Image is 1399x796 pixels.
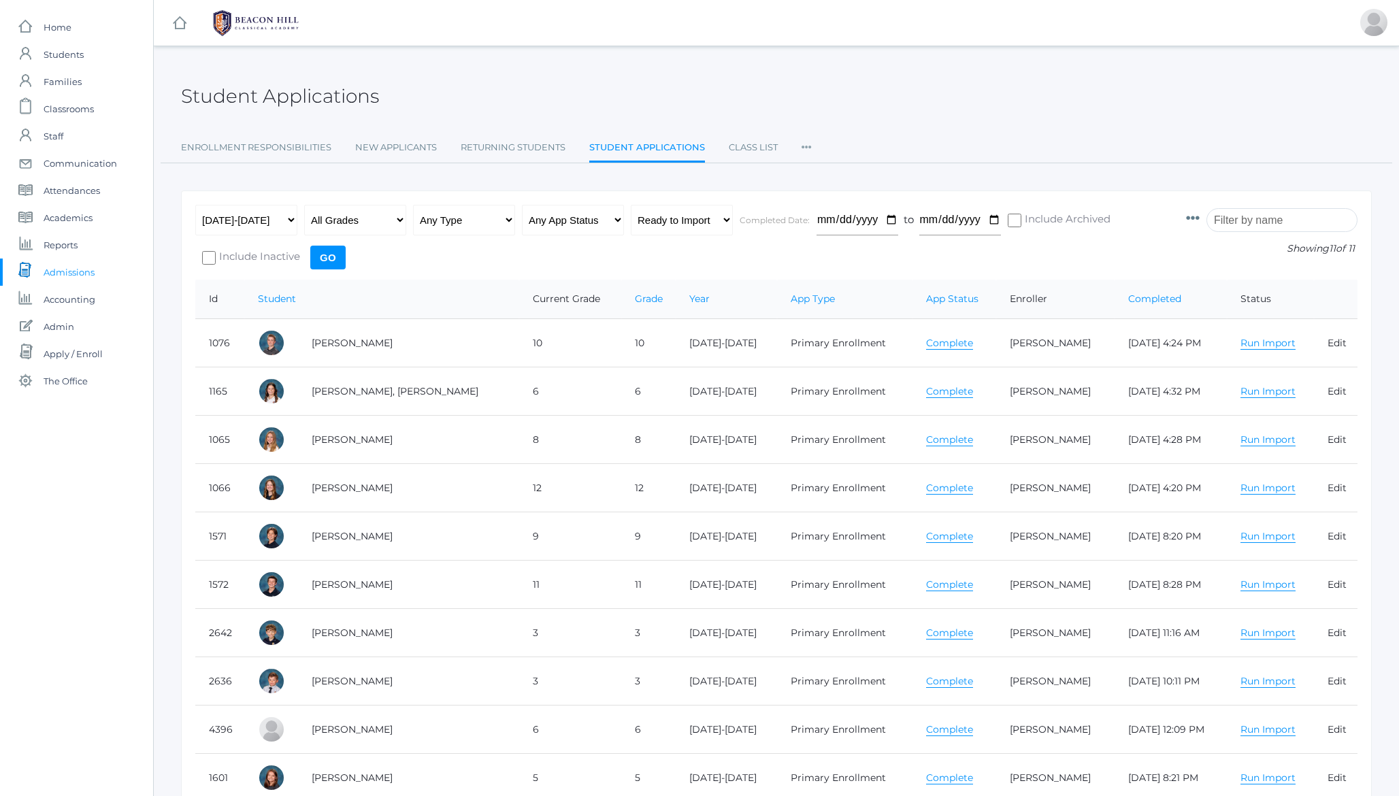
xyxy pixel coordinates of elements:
[777,367,912,416] td: Primary Enrollment
[1240,337,1296,350] a: Run Import
[1115,464,1227,512] td: [DATE] 4:20 PM
[258,523,285,550] div: Elijah Burr
[519,609,621,657] td: 3
[1227,280,1314,319] th: Status
[676,561,778,609] td: [DATE]-[DATE]
[461,134,565,161] a: Returning Students
[1010,433,1091,446] a: [PERSON_NAME]
[926,723,973,736] a: Complete
[1329,242,1336,254] span: 11
[312,385,478,397] a: [PERSON_NAME], [PERSON_NAME]
[1328,723,1347,735] a: Edit
[519,367,621,416] td: 6
[1010,385,1091,397] a: [PERSON_NAME]
[1206,208,1357,232] input: Filter by name
[926,578,973,591] a: Complete
[195,706,244,754] td: 4396
[777,609,912,657] td: Primary Enrollment
[926,433,973,446] a: Complete
[1128,293,1181,305] a: Completed
[777,561,912,609] td: Primary Enrollment
[1240,627,1296,640] a: Run Import
[1115,657,1227,706] td: [DATE] 10:11 PM
[740,215,810,225] label: Completed Date:
[1240,675,1296,688] a: Run Import
[195,657,244,706] td: 2636
[44,259,95,286] span: Admissions
[312,530,393,542] a: [PERSON_NAME]
[621,561,676,609] td: 11
[258,426,285,453] div: Tatum Bradley
[1008,214,1021,227] input: Include Archived
[195,416,244,464] td: 1065
[1328,433,1347,446] a: Edit
[519,319,621,367] td: 10
[181,134,331,161] a: Enrollment Responsibilities
[519,512,621,561] td: 9
[1328,627,1347,639] a: Edit
[777,464,912,512] td: Primary Enrollment
[216,249,300,266] span: Include Inactive
[44,367,88,395] span: The Office
[1240,433,1296,446] a: Run Import
[621,319,676,367] td: 10
[1328,772,1347,784] a: Edit
[312,723,393,735] a: [PERSON_NAME]
[312,772,393,784] a: [PERSON_NAME]
[676,706,778,754] td: [DATE]-[DATE]
[1010,627,1091,639] a: [PERSON_NAME]
[44,122,63,150] span: Staff
[621,512,676,561] td: 9
[312,627,393,639] a: [PERSON_NAME]
[1010,337,1091,349] a: [PERSON_NAME]
[621,706,676,754] td: 6
[258,293,296,305] a: Student
[44,313,74,340] span: Admin
[1240,723,1296,736] a: Run Import
[44,41,84,68] span: Students
[621,464,676,512] td: 12
[1010,578,1091,591] a: [PERSON_NAME]
[676,657,778,706] td: [DATE]-[DATE]
[621,609,676,657] td: 3
[258,667,285,695] div: Wiley Culver
[1115,319,1227,367] td: [DATE] 4:24 PM
[44,95,94,122] span: Classrooms
[926,530,973,543] a: Complete
[1328,385,1347,397] a: Edit
[676,319,778,367] td: [DATE]-[DATE]
[519,561,621,609] td: 11
[44,340,103,367] span: Apply / Enroll
[1115,561,1227,609] td: [DATE] 8:28 PM
[519,280,621,319] th: Current Grade
[195,561,244,609] td: 1572
[676,609,778,657] td: [DATE]-[DATE]
[258,378,285,405] div: Finnley Bradley
[181,86,379,107] h2: Student Applications
[1115,609,1227,657] td: [DATE] 11:16 AM
[44,150,117,177] span: Communication
[926,293,978,305] a: App Status
[676,464,778,512] td: [DATE]-[DATE]
[519,657,621,706] td: 3
[777,319,912,367] td: Primary Enrollment
[195,367,244,416] td: 1165
[777,657,912,706] td: Primary Enrollment
[676,512,778,561] td: [DATE]-[DATE]
[519,706,621,754] td: 6
[258,329,285,356] div: Elias Bradley
[689,293,710,305] a: Year
[195,512,244,561] td: 1571
[777,512,912,561] td: Primary Enrollment
[1240,772,1296,784] a: Run Import
[926,772,973,784] a: Complete
[1240,530,1296,543] a: Run Import
[1360,9,1387,36] div: Jason Roberts
[44,231,78,259] span: Reports
[926,337,973,350] a: Complete
[355,134,437,161] a: New Applicants
[777,416,912,464] td: Primary Enrollment
[1240,578,1296,591] a: Run Import
[919,205,1001,235] input: To
[258,619,285,646] div: Caleb Carpenter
